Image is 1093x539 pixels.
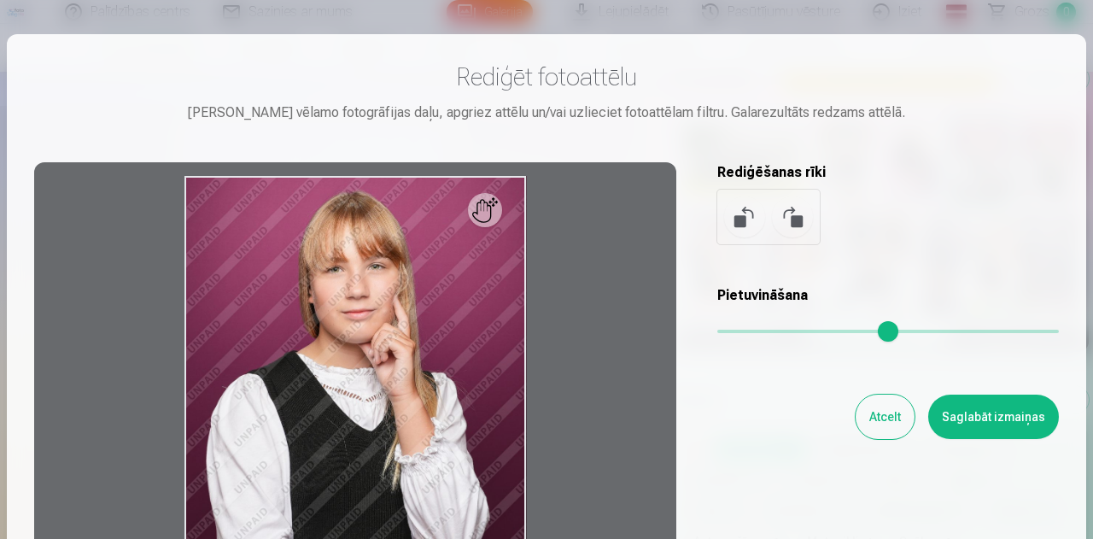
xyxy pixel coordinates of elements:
h5: Pietuvināšana [717,285,1059,306]
button: Atcelt [856,395,915,439]
h5: Rediģēšanas rīki [717,162,1059,183]
button: Saglabāt izmaiņas [928,395,1059,439]
div: [PERSON_NAME] vēlamo fotogrāfijas daļu, apgriez attēlu un/vai uzlieciet fotoattēlam filtru. Galar... [34,103,1059,123]
h3: Rediģēt fotoattēlu [34,62,1059,92]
